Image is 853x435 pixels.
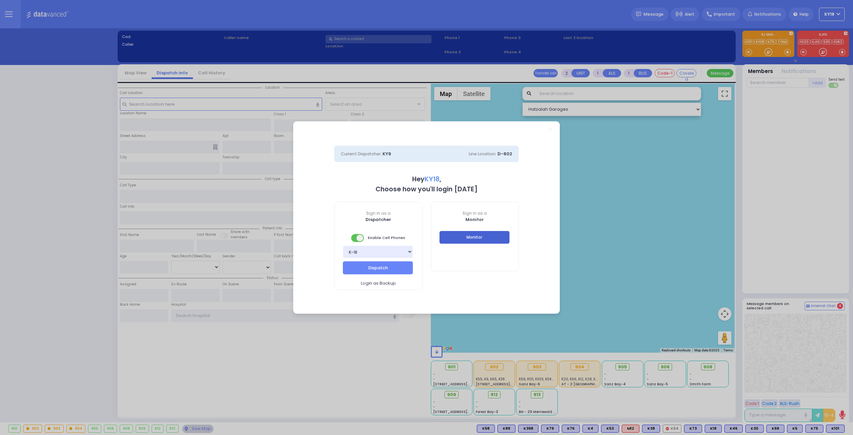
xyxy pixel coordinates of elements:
span: Login as Backup [361,280,396,287]
b: Hey , [412,175,441,184]
button: Monitor [439,231,509,244]
span: KY9 [383,151,391,157]
span: KY18 [425,175,439,184]
span: Sign in as a [431,210,519,216]
b: Choose how you'll login [DATE] [376,185,477,194]
button: Dispatch [343,261,413,274]
span: Sign in as a [335,210,422,216]
span: Current Dispatcher: [341,151,382,157]
a: Close [548,128,552,131]
span: Enable Cell Phones [351,233,405,243]
span: Line Location: [469,151,496,157]
b: Monitor [465,216,484,223]
b: Dispatcher [366,216,391,223]
span: D-802 [497,151,512,157]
